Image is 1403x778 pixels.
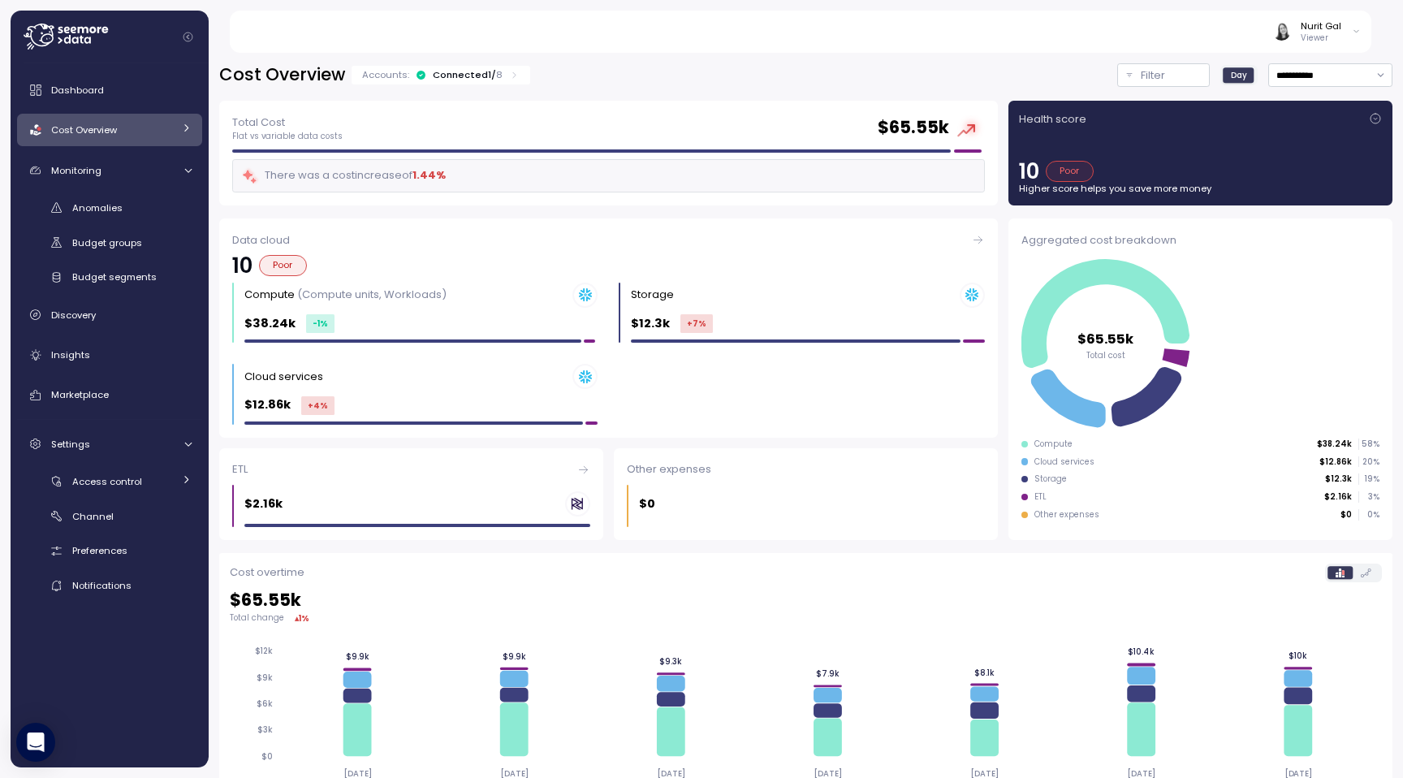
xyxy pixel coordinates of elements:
tspan: $9.9k [346,651,369,662]
p: 8 [496,68,503,81]
a: Access control [17,468,202,495]
div: Poor [259,255,307,276]
div: Aggregated cost breakdown [1021,232,1379,249]
span: Insights [51,348,90,361]
p: $12.3k [1325,473,1352,485]
span: Cost Overview [51,123,117,136]
h2: $ 65.55k [878,116,949,140]
span: Marketplace [51,388,109,401]
div: Accounts:Connected1/8 [352,66,530,84]
div: ETL [232,461,590,478]
p: 58 % [1359,439,1379,450]
tspan: $7.9k [818,668,842,679]
a: Anomalies [17,194,202,221]
p: Higher score helps you save more money [1019,182,1382,195]
span: Anomalies [72,201,123,214]
span: Day [1231,69,1247,81]
tspan: $65.55k [1077,329,1134,348]
div: ETL [1034,491,1047,503]
div: Nurit Gal [1301,19,1341,32]
div: There was a cost increase of [241,166,446,185]
p: 20 % [1359,456,1379,468]
p: 3 % [1359,491,1379,503]
div: Storage [1034,473,1067,485]
p: Cost overtime [230,564,304,581]
div: Poor [1046,161,1094,182]
span: Discovery [51,309,96,322]
div: Connected 1 / [433,68,503,81]
p: (Compute units, Workloads) [297,287,447,302]
h2: Cost Overview [219,63,345,87]
p: Total change [230,612,284,624]
a: Insights [17,339,202,371]
a: Notifications [17,573,202,599]
tspan: $0 [261,751,273,762]
p: Accounts: [362,68,409,81]
p: $2.16k [1324,491,1352,503]
a: Budget segments [17,264,202,291]
div: Cloud services [1034,456,1094,468]
p: $38.24k [244,314,296,333]
tspan: $10k [1293,650,1311,661]
span: Preferences [72,544,127,557]
button: Collapse navigation [178,31,198,43]
div: +4 % [301,396,335,415]
tspan: $9.3k [661,656,684,667]
div: Data cloud [232,232,985,249]
div: Storage [631,287,674,303]
span: Notifications [72,579,132,592]
span: Access control [72,475,142,488]
a: Data cloud10PoorCompute (Compute units, Workloads)$38.24k-1%Storage $12.3k+7%Cloud services $12.8... [219,218,998,438]
span: Settings [51,438,90,451]
div: 1 % [299,612,309,625]
tspan: $6k [257,698,273,709]
p: 19 % [1359,473,1379,485]
div: Other expenses [627,461,985,478]
div: 1.44 % [412,167,446,184]
p: 10 [1019,161,1039,182]
p: $12.3k [631,314,670,333]
p: $2.16k [244,495,283,513]
span: Budget groups [72,236,142,249]
p: Health score [1019,111,1086,128]
a: Monitoring [17,154,202,187]
a: Marketplace [17,379,202,412]
div: +7 % [680,314,713,333]
div: Cloud services [244,369,323,385]
p: Total Cost [232,115,343,131]
button: Filter [1117,63,1210,87]
p: $0 [1340,509,1352,521]
a: Preferences [17,538,202,564]
p: $12.86k [244,395,291,414]
h2: $ 65.55k [230,589,1382,612]
tspan: $3k [257,724,273,735]
p: Viewer [1301,32,1341,44]
div: Compute [244,287,447,303]
p: $0 [639,495,655,513]
div: Other expenses [1034,509,1099,521]
div: -1 % [306,314,335,333]
div: ▴ [295,612,309,625]
span: Channel [72,510,114,523]
tspan: $12k [255,646,273,656]
a: Discovery [17,299,202,331]
p: 0 % [1359,509,1379,521]
a: Cost Overview [17,114,202,146]
p: 10 [232,255,253,276]
a: Channel [17,503,202,529]
a: Settings [17,428,202,460]
span: Dashboard [51,84,104,97]
p: Filter [1141,67,1165,84]
tspan: $10.4k [1131,646,1158,657]
span: Budget segments [72,270,157,283]
a: Budget groups [17,229,202,256]
p: Flat vs variable data costs [232,131,343,142]
div: Compute [1034,439,1073,450]
p: $38.24k [1317,439,1352,450]
img: ACg8ocIVugc3DtI--ID6pffOeA5XcvoqExjdOmyrlhjOptQpqjom7zQ=s96-c [1273,23,1290,40]
tspan: Total cost [1086,349,1125,360]
span: Monitoring [51,164,101,177]
tspan: $9.9k [503,651,527,662]
div: Open Intercom Messenger [16,723,55,762]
